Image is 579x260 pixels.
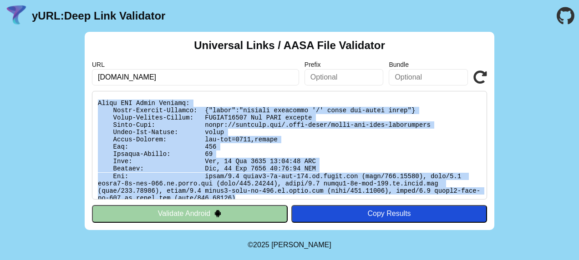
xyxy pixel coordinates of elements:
label: Prefix [305,61,384,68]
pre: Lorem ipsu do: sitam://consecte.adi/.elit-seddo/eiusm-tem-inci-utlaboreetd Ma Aliquaen: Admi Veni... [92,91,487,200]
span: 2025 [253,241,269,249]
img: droidIcon.svg [214,210,222,217]
label: Bundle [389,61,468,68]
input: Optional [389,69,468,85]
button: Validate Android [92,205,288,222]
button: Copy Results [291,205,487,222]
h2: Universal Links / AASA File Validator [194,39,385,52]
input: Required [92,69,299,85]
input: Optional [305,69,384,85]
a: yURL:Deep Link Validator [32,10,165,22]
label: URL [92,61,299,68]
footer: © [248,230,331,260]
a: Michael Ibragimchayev's Personal Site [271,241,331,249]
div: Copy Results [296,210,482,218]
img: yURL Logo [5,4,28,28]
